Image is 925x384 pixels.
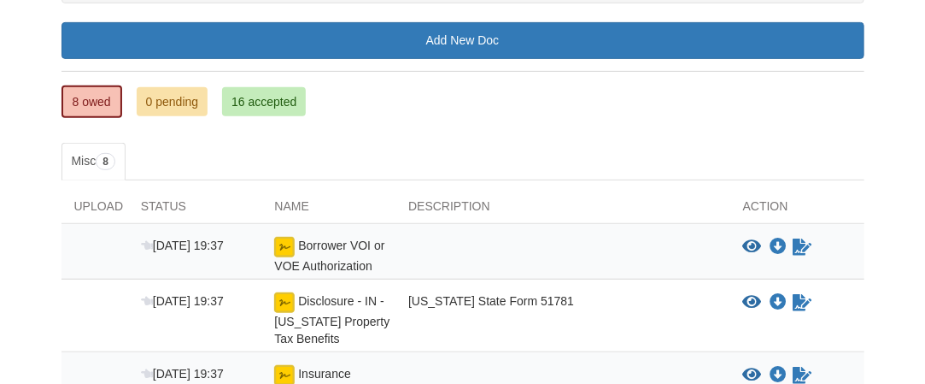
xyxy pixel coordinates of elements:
[61,143,126,180] a: Misc
[222,87,306,116] a: 16 accepted
[274,237,295,257] img: Ready for you to esign
[96,153,115,170] span: 8
[792,237,814,257] a: Sign Form
[743,239,762,256] button: View Borrower VOI or VOE Authorization
[61,22,864,59] a: Add New Doc
[274,239,384,273] span: Borrower VOI or VOE Authorization
[61,86,122,118] a: 8 owed
[395,198,730,223] div: Description
[770,369,787,382] a: Download Insurance Disclosure and Questionnaire
[274,295,389,346] span: Disclosure - IN - [US_STATE] Property Tax Benefits
[128,198,262,223] div: Status
[395,292,730,347] div: [US_STATE] State Form 51781
[743,367,762,384] button: View Insurance Disclosure and Questionnaire
[274,292,295,313] img: Ready for you to esign
[792,292,814,313] a: Sign Form
[61,198,128,223] div: Upload
[137,87,208,116] a: 0 pending
[770,240,787,254] a: Download Borrower VOI or VOE Authorization
[770,296,787,310] a: Download Disclosure - IN - Indiana Property Tax Benefits
[141,367,224,381] span: [DATE] 19:37
[743,294,762,311] button: View Disclosure - IN - Indiana Property Tax Benefits
[730,198,864,223] div: Action
[141,294,224,308] span: [DATE] 19:37
[141,239,224,252] span: [DATE] 19:37
[261,198,395,223] div: Name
